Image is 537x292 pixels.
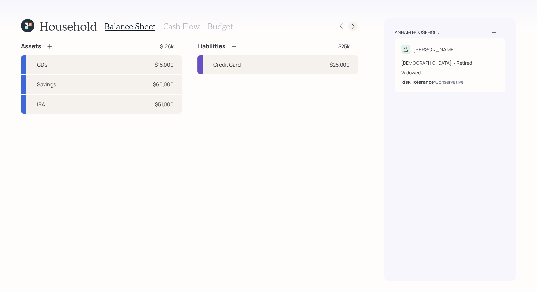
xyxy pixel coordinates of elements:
div: Savings [37,81,56,88]
div: $126k [160,42,174,50]
div: Annam household [395,29,439,36]
div: Widowed [401,69,499,76]
h1: Household [40,19,97,33]
h4: Assets [21,43,41,50]
div: $25,000 [330,61,350,69]
div: [PERSON_NAME] [413,46,456,53]
div: $60,000 [153,81,174,88]
div: $15,000 [155,61,174,69]
h3: Balance Sheet [105,22,155,31]
div: Credit Card [213,61,241,69]
h4: Liabilities [197,43,225,50]
div: $25k [338,42,350,50]
h3: Cash Flow [163,22,200,31]
div: $51,000 [155,100,174,108]
div: CD's [37,61,47,69]
div: Conservative [435,79,463,85]
b: Risk Tolerance: [401,79,435,85]
div: [DEMOGRAPHIC_DATA] • Retired [401,59,499,66]
div: IRA [37,100,45,108]
h3: Budget [208,22,233,31]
